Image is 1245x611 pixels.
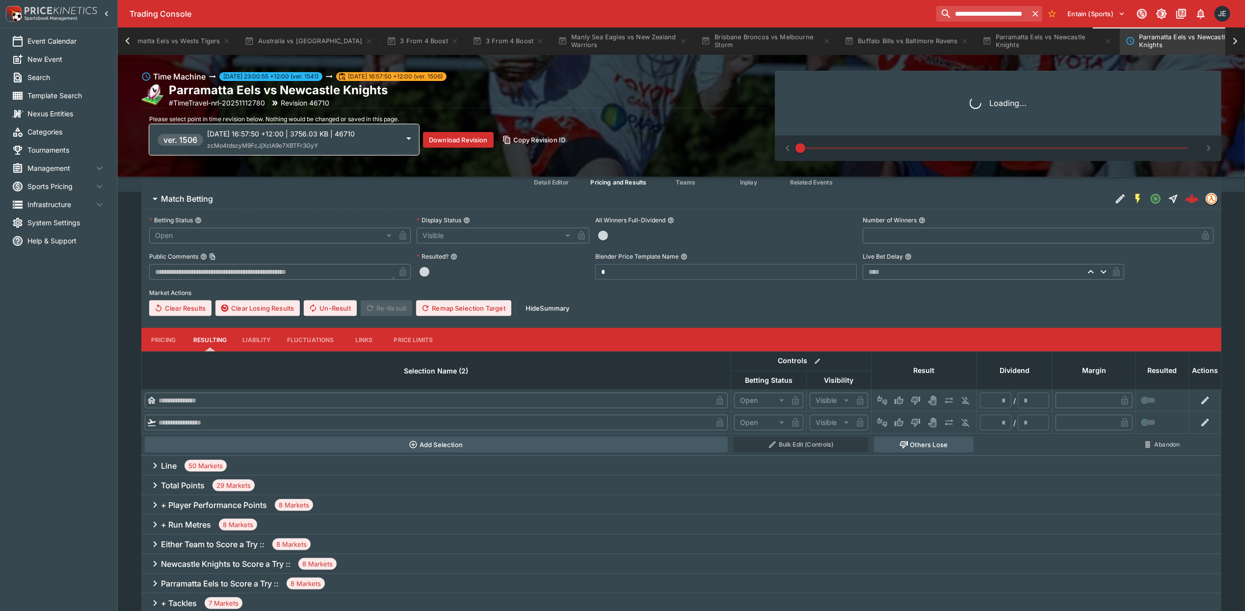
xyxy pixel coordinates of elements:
th: Dividend [977,352,1052,390]
span: Betting Status [734,374,803,386]
button: Live Bet Delay [905,253,912,260]
button: Not Set [874,415,890,430]
span: Infrastructure [27,199,94,210]
p: Number of Winners [863,216,917,224]
button: Connected to PK [1133,5,1151,23]
button: Eliminated In Play [958,415,974,430]
button: Others Lose [874,437,974,452]
h6: + Run Metres [161,520,211,530]
button: Resulted? [450,253,457,260]
button: Win [891,415,907,430]
button: Abandon [1139,437,1186,452]
th: Actions [1189,352,1221,390]
span: Nexus Entities [27,108,106,119]
button: No Bookmarks [1044,6,1060,22]
button: Remap Selection Target [416,300,511,316]
button: James Edlin [1212,3,1233,25]
div: Visible [417,228,573,243]
h6: Match Betting [161,194,213,204]
span: Management [27,163,94,173]
p: Copy To Clipboard [169,98,265,108]
span: Template Search [27,90,106,101]
p: Betting Status [149,216,193,224]
button: Public CommentsCopy To Clipboard [200,253,207,260]
span: Pricing and Results [591,179,647,186]
button: Buffalo Bills vs Baltimore Ravens [839,27,974,55]
h6: Parramatta Eels to Score a Try :: [161,579,279,589]
span: System Settings [27,217,106,228]
th: Resulted [1136,352,1189,390]
div: James Edlin [1215,6,1230,22]
div: Visible [810,415,852,430]
th: Controls [731,352,871,371]
p: All Winners Full-Dividend [595,216,665,224]
p: Resulted? [417,252,449,261]
button: Price Limits [386,328,441,351]
span: Event Calendar [27,36,106,46]
span: 8 Markets [219,520,257,530]
th: Margin [1052,352,1136,390]
span: [DATE] 16:57:50 +12:00 (ver. 1506) [344,72,447,81]
p: Public Comments [149,252,198,261]
button: Straight [1165,190,1182,208]
button: HideSummary [520,300,576,316]
button: Bulk edit [811,355,824,368]
button: Bulk Edit (Controls) [734,437,868,452]
button: Download Revision [423,132,494,148]
span: [DATE] 23:00:55 +12:00 (ver. 1541) [219,72,322,81]
h6: Time Machine [153,71,206,82]
button: Lose [908,415,924,430]
button: Brisbane Broncos vs Melbourne Storm [695,27,837,55]
button: Push [941,393,957,408]
button: Parramatta Eels vs Wests Tigers [103,27,237,55]
h6: Line [161,461,177,471]
button: Copy Revision ID [498,132,572,148]
button: SGM Enabled [1129,190,1147,208]
img: Sportsbook Management [25,16,78,21]
button: Add Selection [145,437,728,452]
span: 8 Markets [298,559,337,569]
div: / [1013,418,1016,428]
span: Tournaments [27,145,106,155]
span: Visibility [813,374,864,386]
div: Open [734,415,788,430]
div: Open [734,393,788,408]
span: Un-Result [304,300,356,316]
span: 8 Markets [275,501,313,510]
h2: Copy To Clipboard [169,82,388,98]
button: 3 From 4 Boost [467,27,550,55]
span: Teams [676,179,696,186]
button: Eliminated In Play [958,393,974,408]
button: Number of Winners [919,217,926,224]
span: 8 Markets [272,540,311,550]
p: Blender Price Template Name [595,252,679,261]
h6: + Tackles [161,598,197,609]
p: Revision 46710 [281,98,329,108]
div: tradingmodel [1206,193,1218,205]
h6: Newcastle Knights to Score a Try :: [161,559,291,569]
button: Manly Sea Eagles vs New Zealand Warriors [552,27,693,55]
button: 3 From 4 Boost [381,27,464,55]
button: Clear Results [149,300,212,316]
button: Liability [235,328,279,351]
div: / [1013,396,1016,406]
svg: Open [1150,193,1162,205]
button: Resulting [185,328,235,351]
span: zcMo4tdscyM9FcJjXclA9e7XBTFr3GyY [207,142,318,149]
img: tradingmodel [1206,193,1217,204]
button: Edit Detail [1112,190,1129,208]
img: PriceKinetics [25,7,97,14]
span: 8 Markets [287,579,325,589]
button: Documentation [1172,5,1190,23]
span: Search [27,72,106,82]
button: Blender Price Template Name [681,253,688,260]
div: Visible [810,393,852,408]
button: Pricing [141,328,185,351]
button: Toggle light/dark mode [1153,5,1170,23]
span: 29 Markets [212,481,255,491]
p: Live Bet Delay [863,252,903,261]
div: Loading... [783,79,1214,128]
p: Display Status [417,216,461,224]
span: 50 Markets [185,461,227,471]
button: Open [1147,190,1165,208]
